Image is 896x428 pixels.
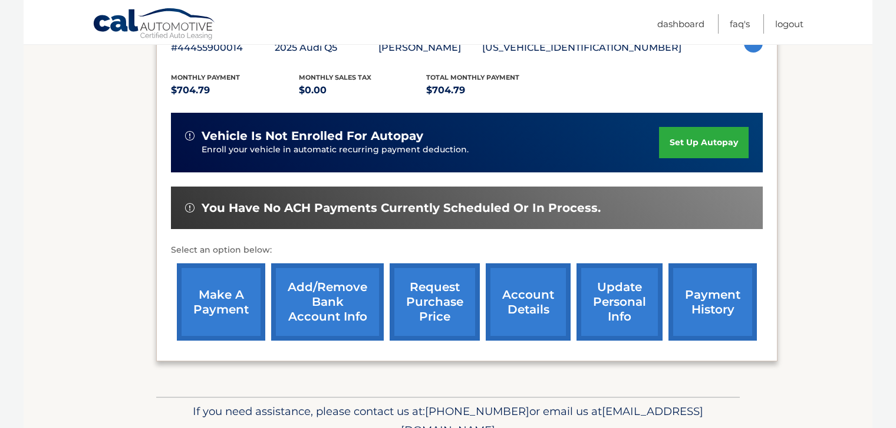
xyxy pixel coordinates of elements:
img: alert-white.svg [185,131,195,141]
span: You have no ACH payments currently scheduled or in process. [202,201,601,215]
a: account details [486,263,571,341]
span: Monthly sales Tax [299,73,371,81]
p: $0.00 [299,82,427,99]
span: Monthly Payment [171,73,240,81]
a: set up autopay [659,127,749,158]
a: request purchase price [390,263,480,341]
a: Cal Automotive [93,8,216,42]
p: Select an option below: [171,243,763,257]
a: Logout [775,14,803,34]
p: Enroll your vehicle in automatic recurring payment deduction. [202,143,659,156]
p: [US_VEHICLE_IDENTIFICATION_NUMBER] [482,40,681,56]
span: vehicle is not enrolled for autopay [202,129,423,143]
a: Dashboard [657,14,704,34]
span: Total Monthly Payment [426,73,519,81]
p: 2025 Audi Q5 [275,40,378,56]
p: $704.79 [426,82,554,99]
a: make a payment [177,263,265,341]
a: Add/Remove bank account info [271,263,384,341]
a: payment history [668,263,757,341]
p: $704.79 [171,82,299,99]
a: update personal info [577,263,663,341]
span: [PHONE_NUMBER] [425,404,529,418]
p: #44455900014 [171,40,275,56]
p: [PERSON_NAME] [378,40,482,56]
img: alert-white.svg [185,203,195,213]
a: FAQ's [730,14,750,34]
